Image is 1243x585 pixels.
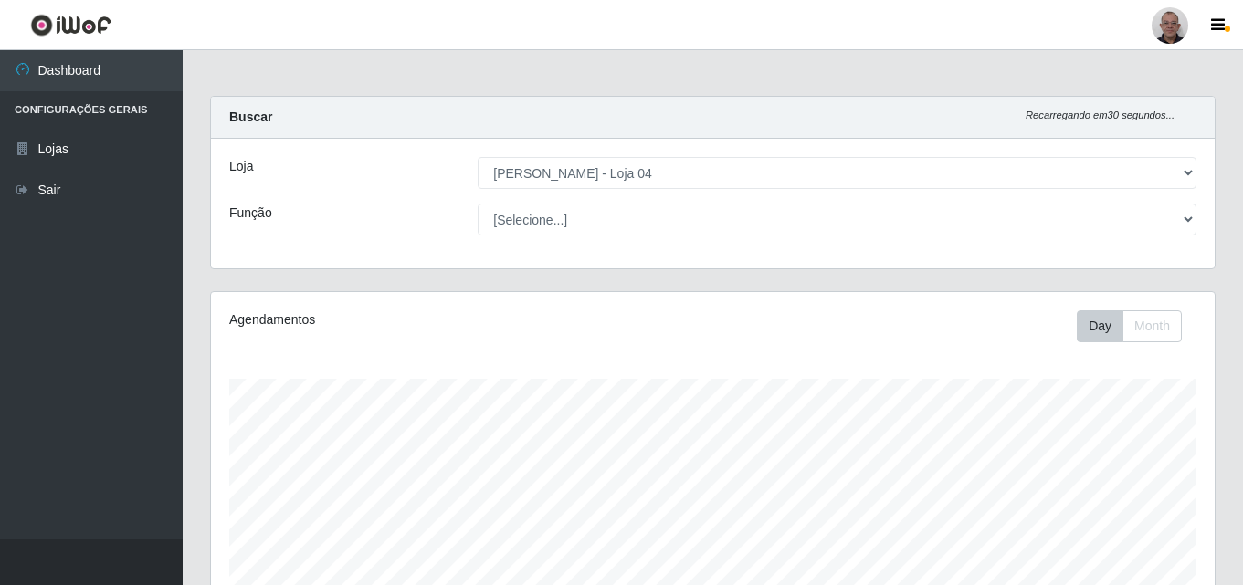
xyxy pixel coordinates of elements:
[229,157,253,176] label: Loja
[1077,310,1123,342] button: Day
[1077,310,1182,342] div: First group
[30,14,111,37] img: CoreUI Logo
[1026,110,1175,120] i: Recarregando em 30 segundos...
[229,110,272,124] strong: Buscar
[1122,310,1182,342] button: Month
[1077,310,1196,342] div: Toolbar with button groups
[229,204,272,223] label: Função
[229,310,616,329] div: Agendamentos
